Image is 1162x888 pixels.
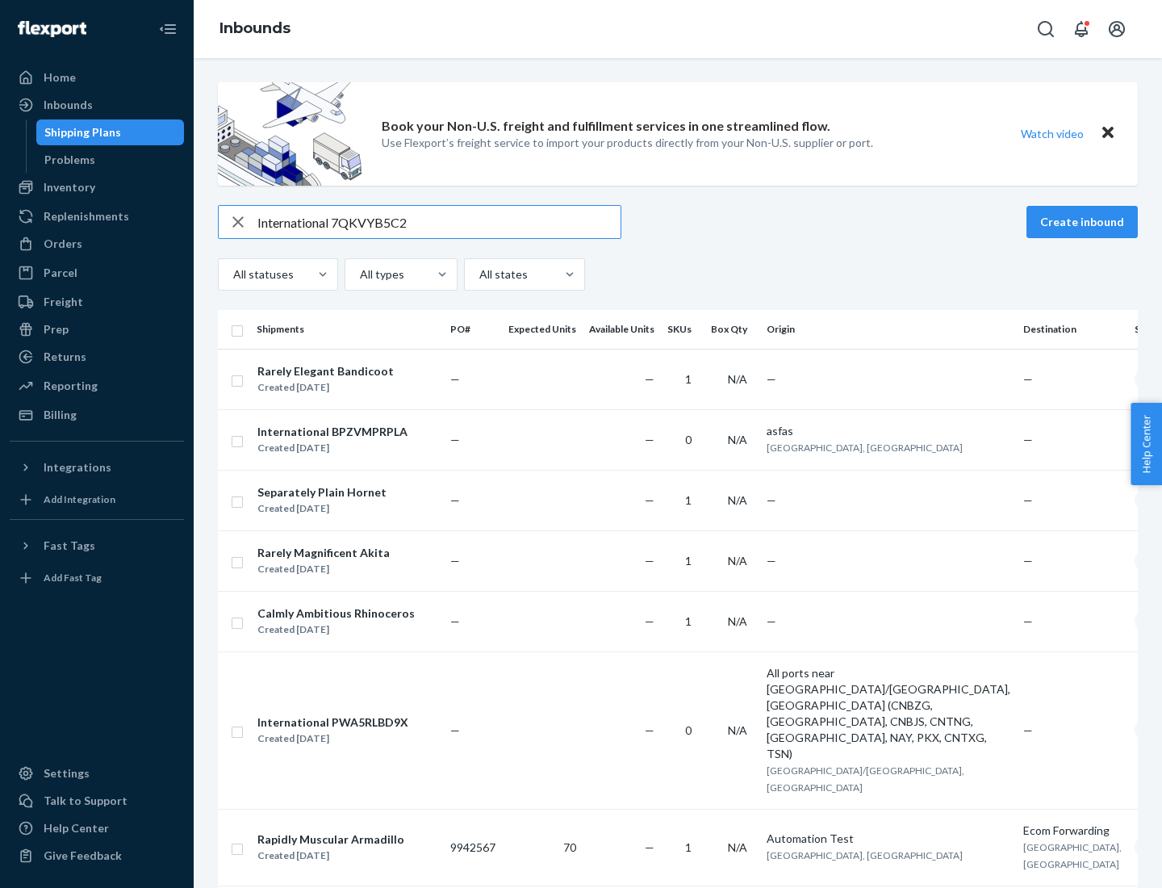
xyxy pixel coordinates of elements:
div: Give Feedback [44,848,122,864]
span: — [645,723,654,737]
a: Add Fast Tag [10,565,184,591]
span: N/A [728,372,747,386]
div: Parcel [44,265,77,281]
a: Talk to Support [10,788,184,814]
div: Rapidly Muscular Armadillo [257,831,404,848]
a: Prep [10,316,184,342]
div: Replenishments [44,208,129,224]
th: PO# [444,310,502,349]
span: — [1023,614,1033,628]
span: [GEOGRAPHIC_DATA], [GEOGRAPHIC_DATA] [767,442,963,454]
span: — [645,614,654,628]
input: Search inbounds by name, destination, msku... [257,206,621,238]
th: Available Units [583,310,661,349]
span: — [1023,433,1033,446]
a: Reporting [10,373,184,399]
span: — [767,372,776,386]
button: Open Search Box [1030,13,1062,45]
div: Created [DATE] [257,848,404,864]
div: Returns [44,349,86,365]
td: 9942567 [444,809,502,886]
span: — [645,433,654,446]
div: Add Integration [44,492,115,506]
span: — [1023,493,1033,507]
button: Fast Tags [10,533,184,559]
div: Orders [44,236,82,252]
div: All ports near [GEOGRAPHIC_DATA]/[GEOGRAPHIC_DATA], [GEOGRAPHIC_DATA] (CNBZG, [GEOGRAPHIC_DATA], ... [767,665,1010,762]
span: — [450,723,460,737]
th: Origin [760,310,1017,349]
div: Created [DATE] [257,622,415,638]
span: 1 [685,840,692,854]
span: — [645,372,654,386]
div: Rarely Magnificent Akita [257,545,390,561]
button: Open account menu [1101,13,1133,45]
div: asfas [767,423,1010,439]
span: [GEOGRAPHIC_DATA], [GEOGRAPHIC_DATA] [767,849,963,861]
a: Billing [10,402,184,428]
button: Help Center [1131,403,1162,485]
div: Automation Test [767,831,1010,847]
a: Problems [36,147,185,173]
span: — [767,493,776,507]
a: Shipping Plans [36,119,185,145]
div: International PWA5RLBD9X [257,714,408,731]
th: Shipments [250,310,444,349]
input: All states [478,266,479,283]
span: 1 [685,372,692,386]
div: Integrations [44,459,111,475]
div: Inbounds [44,97,93,113]
div: Help Center [44,820,109,836]
div: Created [DATE] [257,501,387,517]
span: 1 [685,493,692,507]
a: Help Center [10,815,184,841]
div: Separately Plain Hornet [257,484,387,501]
a: Add Integration [10,487,184,513]
div: Calmly Ambitious Rhinoceros [257,605,415,622]
button: Close Navigation [152,13,184,45]
th: Box Qty [704,310,760,349]
ol: breadcrumbs [207,6,303,52]
div: Ecom Forwarding [1023,823,1122,839]
div: Reporting [44,378,98,394]
div: Home [44,69,76,86]
button: Watch video [1010,122,1094,145]
span: — [450,493,460,507]
span: N/A [728,840,747,854]
span: — [645,554,654,568]
th: Destination [1017,310,1128,349]
div: Created [DATE] [257,561,390,577]
span: [GEOGRAPHIC_DATA]/[GEOGRAPHIC_DATA], [GEOGRAPHIC_DATA] [767,764,964,794]
a: Home [10,65,184,90]
input: All types [358,266,360,283]
a: Settings [10,760,184,786]
span: 1 [685,614,692,628]
span: N/A [728,614,747,628]
th: Expected Units [502,310,583,349]
span: — [450,433,460,446]
div: Fast Tags [44,538,95,554]
span: — [767,614,776,628]
a: Inventory [10,174,184,200]
span: N/A [728,723,747,737]
div: Add Fast Tag [44,571,102,584]
img: Flexport logo [18,21,86,37]
span: N/A [728,433,747,446]
div: Talk to Support [44,793,127,809]
p: Use Flexport’s freight service to import your products directly from your Non-U.S. supplier or port. [382,135,873,151]
div: Billing [44,407,77,423]
div: Created [DATE] [257,440,408,456]
a: Replenishments [10,203,184,229]
span: N/A [728,554,747,568]
button: Create inbound [1026,206,1138,238]
button: Integrations [10,454,184,480]
span: N/A [728,493,747,507]
div: Settings [44,765,90,781]
div: International BPZVMPRPLA [257,424,408,440]
span: — [1023,723,1033,737]
a: Inbounds [219,19,290,37]
a: Freight [10,289,184,315]
span: — [767,554,776,568]
input: All statuses [232,266,233,283]
span: — [645,493,654,507]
